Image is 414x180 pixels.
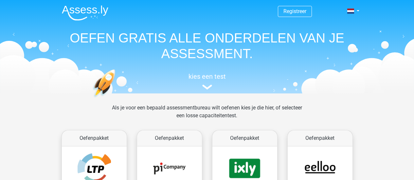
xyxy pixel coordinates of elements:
img: oefenen [93,69,141,128]
a: Registreer [283,8,306,14]
div: Als je voor een bepaald assessmentbureau wilt oefenen kies je die hier, of selecteer een losse ca... [107,104,307,127]
h1: OEFEN GRATIS ALLE ONDERDELEN VAN JE ASSESSMENT. [57,30,358,61]
img: assessment [202,85,212,90]
img: Assessly [62,5,108,21]
a: kies een test [57,73,358,90]
h5: kies een test [57,73,358,80]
